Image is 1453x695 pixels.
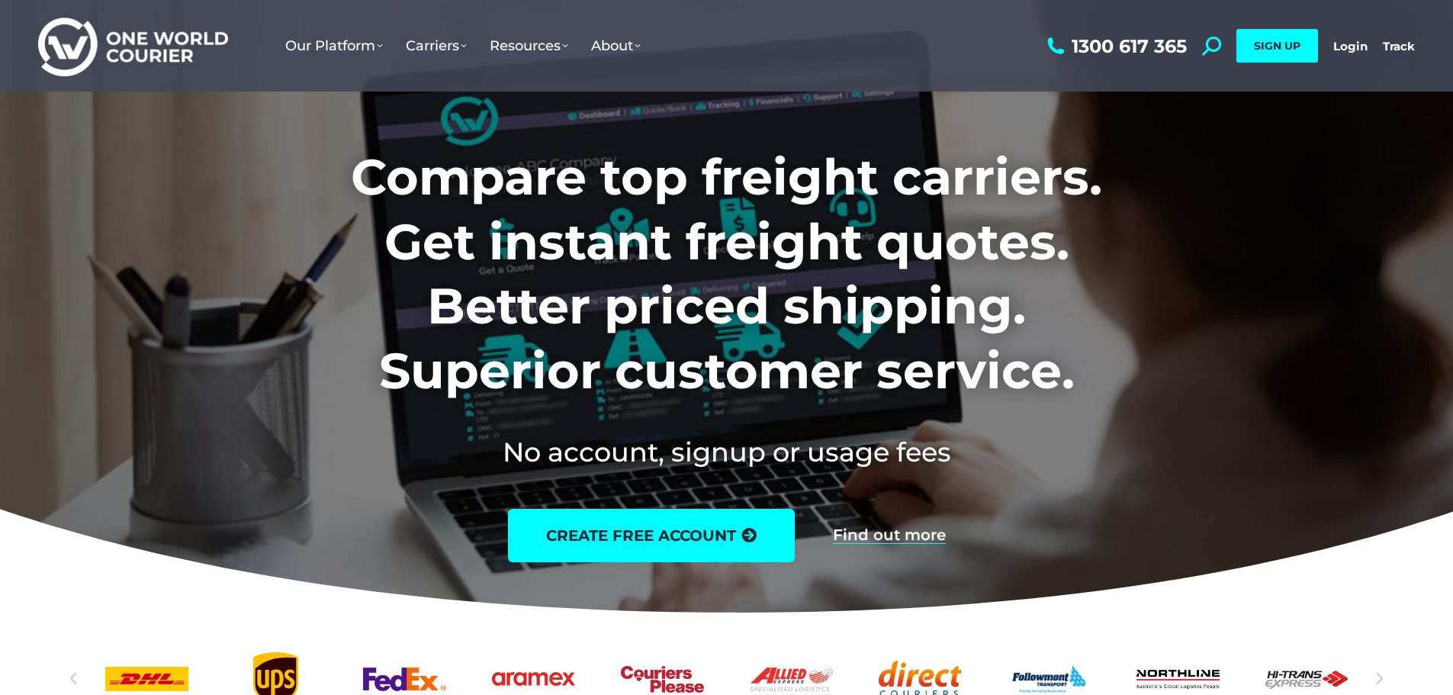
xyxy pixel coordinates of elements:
[285,37,383,54] span: Our Platform
[478,22,580,69] a: Resources
[406,37,467,54] span: Carriers
[1043,37,1187,56] a: 1300 617 365
[250,433,1203,471] h2: No account, signup or usage fees
[833,527,946,544] a: Find out more
[38,15,228,77] img: One World Courier
[1383,39,1415,53] a: Track
[250,145,1203,403] h1: Compare top freight carriers. Get instant freight quotes. Better priced shipping. Superior custom...
[508,509,795,562] a: create free account
[1236,29,1318,63] a: SIGN UP
[591,37,641,54] span: About
[1254,39,1300,53] span: SIGN UP
[580,22,652,69] a: About
[274,22,394,69] a: Our Platform
[490,37,568,54] span: Resources
[1333,39,1368,53] a: Login
[394,22,478,69] a: Carriers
